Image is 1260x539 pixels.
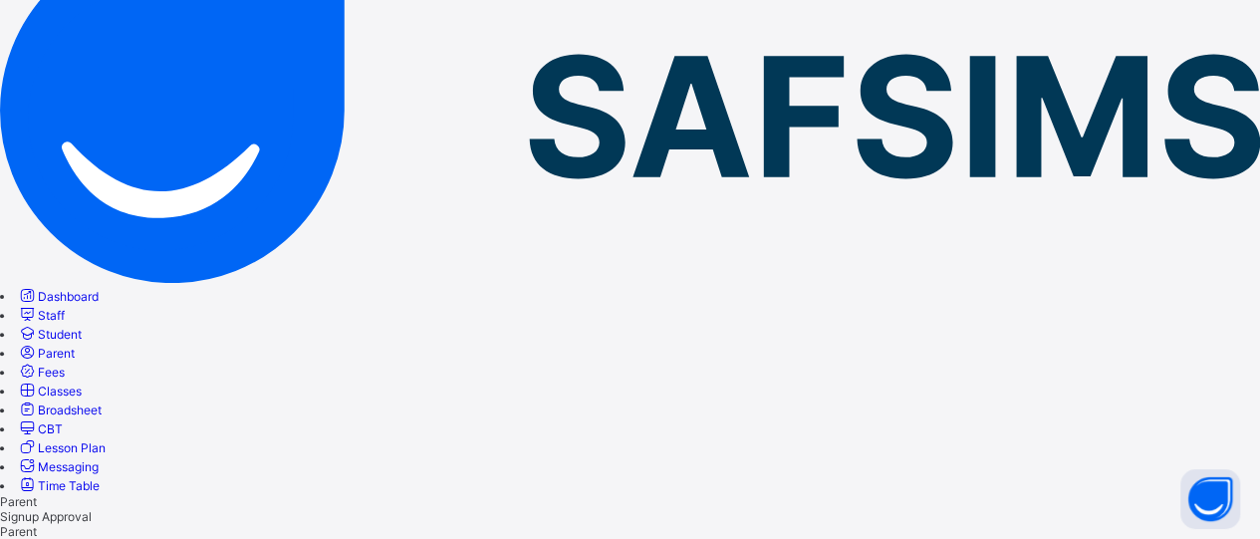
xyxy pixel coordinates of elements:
span: Parent [38,346,75,361]
span: Fees [38,365,65,380]
a: Messaging [17,459,99,474]
span: Lesson Plan [38,440,106,455]
a: Fees [17,365,65,380]
a: Lesson Plan [17,440,106,455]
span: Messaging [38,459,99,474]
a: Time Table [17,478,100,493]
a: Student [17,327,82,342]
a: CBT [17,421,63,436]
span: Student [38,327,82,342]
a: Staff [17,308,65,323]
a: Parent [17,346,75,361]
span: Dashboard [38,289,99,304]
a: Dashboard [17,289,99,304]
span: CBT [38,421,63,436]
span: Time Table [38,478,100,493]
span: Staff [38,308,65,323]
a: Classes [17,384,82,399]
span: Classes [38,384,82,399]
span: Broadsheet [38,403,102,417]
a: Broadsheet [17,403,102,417]
button: Open asap [1180,469,1240,529]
